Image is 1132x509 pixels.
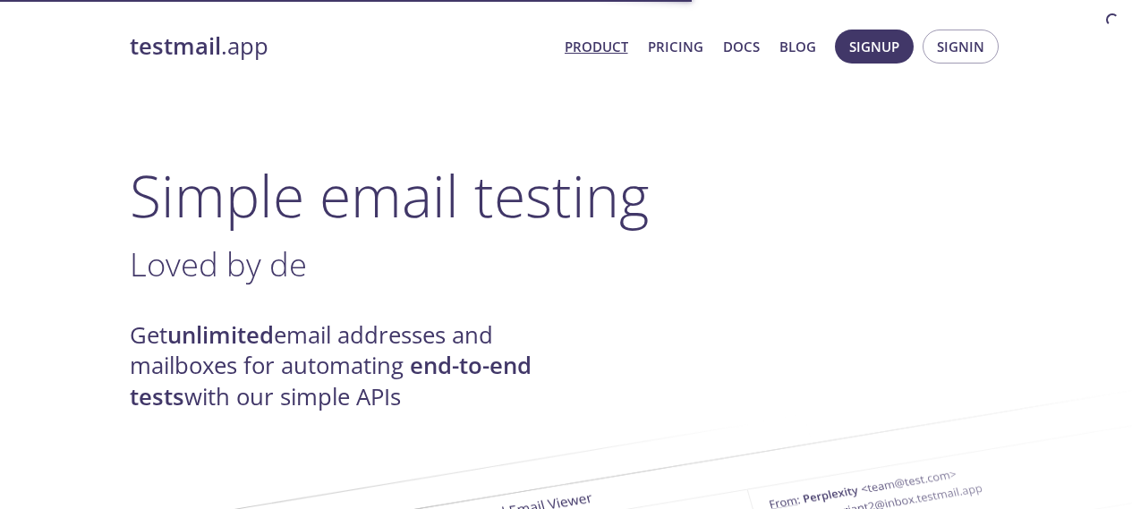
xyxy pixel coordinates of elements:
a: Product [565,35,628,58]
a: Blog [779,35,816,58]
h4: Get email addresses and mailboxes for automating with our simple APIs [130,320,566,412]
button: Signin [923,30,999,64]
button: Signup [835,30,914,64]
strong: end-to-end tests [130,350,532,411]
a: Docs [723,35,760,58]
a: testmail.app [130,31,550,62]
h1: Simple email testing [130,161,1003,230]
a: Pricing [648,35,703,58]
strong: testmail [130,30,221,62]
span: Signin [937,35,984,58]
strong: unlimited [167,319,274,351]
span: Loved by de [130,242,307,286]
span: Signup [849,35,899,58]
